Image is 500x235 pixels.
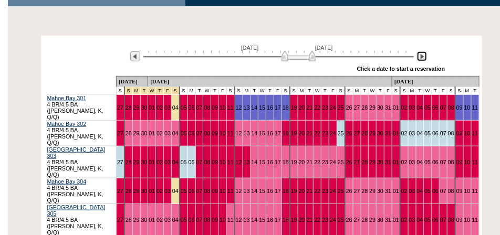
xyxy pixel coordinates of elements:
a: 24 [330,159,336,165]
a: 09 [456,159,463,165]
a: 16 [267,104,273,111]
td: Independence Day 2026 [140,87,148,95]
a: Mahoe Bay 301 [47,95,87,101]
a: 24 [330,217,336,223]
a: 05 [181,217,187,223]
td: 03 [408,121,416,146]
a: 28 [126,159,132,165]
a: 30 [141,188,148,194]
td: S [400,87,408,95]
a: 18 [283,104,289,111]
a: 10 [464,130,471,136]
a: 24 [330,104,336,111]
a: 18 [283,217,289,223]
a: 09 [456,104,463,111]
td: 4 BR/4.5 BA ([PERSON_NAME], K, Q/Q) [46,95,117,121]
a: 04 [417,104,423,111]
a: 21 [307,188,313,194]
a: 13 [244,188,250,194]
a: 21 [307,217,313,223]
a: 11 [227,130,234,136]
a: 26 [346,159,352,165]
td: Independence Day 2026 [171,87,179,95]
a: 17 [275,159,281,165]
a: 29 [133,188,140,194]
a: 11 [472,104,478,111]
a: 29 [133,104,140,111]
td: W [369,87,377,95]
a: 03 [164,217,171,223]
a: 11 [227,188,234,194]
a: 06 [432,159,439,165]
a: 07 [440,104,446,111]
a: 01 [149,217,155,223]
a: 10 [220,130,226,136]
td: 07 [440,121,447,146]
a: 13 [244,217,250,223]
td: [DATE] [392,77,479,87]
a: 04 [172,217,179,223]
a: 25 [338,159,344,165]
a: 08 [204,217,210,223]
a: 20 [299,217,305,223]
a: 05 [181,104,187,111]
a: 28 [362,130,368,136]
a: 22 [314,159,320,165]
td: 4 BR/4.5 BA ([PERSON_NAME], K, Q/Q) [46,121,117,146]
a: 27 [354,217,360,223]
td: T [211,87,219,95]
a: 28 [126,188,132,194]
td: M [353,87,361,95]
a: 31 [385,159,391,165]
a: 21 [307,104,313,111]
a: 08 [204,188,210,194]
a: 28 [126,217,132,223]
a: 06 [432,188,439,194]
td: T [416,87,424,95]
td: Independence Day 2026 [124,87,132,95]
a: 01 [393,217,399,223]
td: S [337,87,345,95]
a: 07 [440,217,446,223]
a: 29 [133,217,140,223]
a: 01 [149,159,155,165]
a: 23 [322,188,328,194]
a: 31 [385,188,391,194]
a: 05 [424,217,431,223]
a: 30 [377,130,383,136]
td: M [187,87,195,95]
a: 03 [409,217,415,223]
a: 09 [456,130,463,136]
td: T [321,87,329,95]
td: 05 [424,121,432,146]
a: 09 [212,130,218,136]
a: 25 [338,188,344,194]
a: 12 [236,188,242,194]
a: 15 [259,217,265,223]
td: F [274,87,282,95]
a: 11 [227,159,234,165]
a: 04 [172,159,179,165]
td: M [243,87,251,95]
a: 12 [236,159,242,165]
a: 10 [464,188,471,194]
a: 28 [362,217,368,223]
a: Mahoe Bay 304 [47,178,87,185]
td: 27 [116,146,124,178]
td: 04 [416,121,424,146]
td: W [424,87,432,95]
a: 09 [212,104,218,111]
div: Click a date to start a reservation [357,66,445,72]
a: 27 [354,130,360,136]
td: [DATE] [148,77,392,87]
a: 03 [164,188,171,194]
a: 11 [472,217,478,223]
a: 06 [189,130,195,136]
a: 01 [393,188,399,194]
td: 06 [432,121,440,146]
a: 20 [299,104,305,111]
a: 25 [338,104,344,111]
a: 01 [149,104,155,111]
a: 24 [330,188,336,194]
td: Independence Day 2026 [132,87,140,95]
